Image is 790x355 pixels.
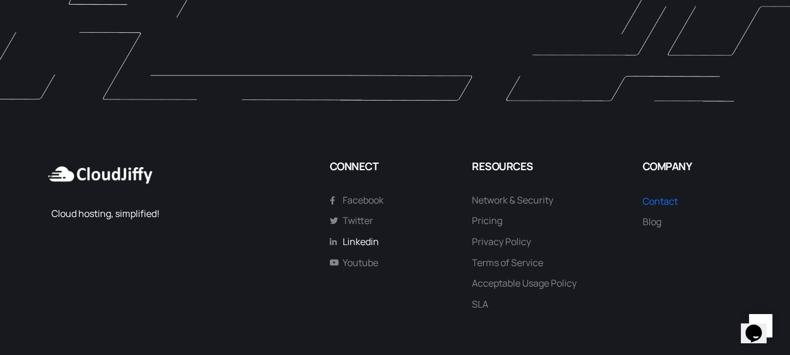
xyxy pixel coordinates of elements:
h4: CONNECT [330,160,460,173]
span: Pricing [472,213,502,229]
a: SLA [472,297,622,312]
a: Contact [643,195,678,208]
a: Facebook [330,193,427,208]
span: Twitter [340,213,373,229]
iframe: chat widget [741,308,778,343]
a: Linkedin [330,235,427,250]
a: Terms of Service [472,256,622,271]
span: Terms of Service [472,256,543,271]
h4: RESOURCES [472,160,631,173]
span: Facebook [340,193,384,208]
span: Privacy Policy [472,235,531,250]
span: Network & Security [472,193,553,208]
a: Privacy Policy [472,235,622,250]
div: Cloud hosting, simplified! [51,206,318,222]
span: Linkedin [340,235,379,250]
a: Youtube [330,256,427,271]
a: Blog [643,215,661,228]
span: SLA [472,297,488,312]
a: Acceptable Usage Policy [472,276,622,291]
h4: COMPANY [643,160,745,173]
a: Pricing [472,213,622,229]
a: Network & Security [472,193,622,208]
span: Acceptable Usage Policy [472,276,577,291]
a: Twitter [330,213,427,229]
span: Youtube [340,256,378,271]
